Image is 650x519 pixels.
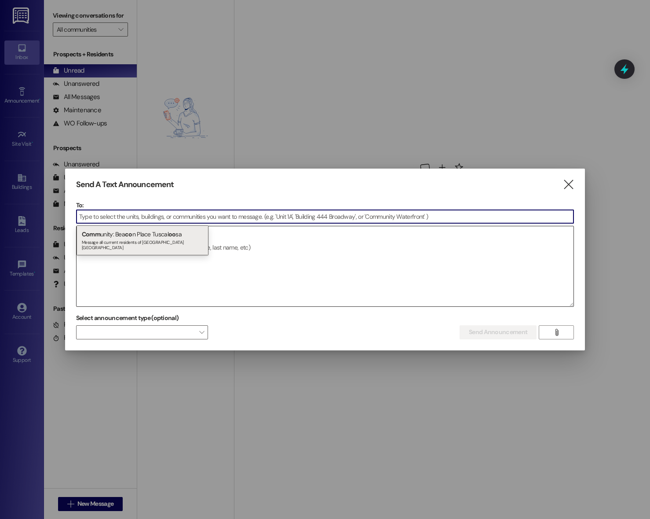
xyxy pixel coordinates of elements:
input: Type to select the units, buildings, or communities you want to message. (e.g. 'Unit 1A', 'Buildi... [77,210,573,223]
button: Send Announcement [460,325,537,339]
span: co [125,230,132,238]
p: To: [76,201,574,210]
div: Message all current residents of [GEOGRAPHIC_DATA] [GEOGRAPHIC_DATA] [82,238,203,250]
div: unity: Bea n Place Tuscal sa [77,225,208,255]
span: Comm [82,230,100,238]
h3: Send A Text Announcement [76,180,174,190]
i:  [553,329,560,336]
label: Select announcement type (optional) [76,311,179,325]
i:  [562,180,574,189]
span: Send Announcement [469,328,527,337]
span: oo [168,230,176,238]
